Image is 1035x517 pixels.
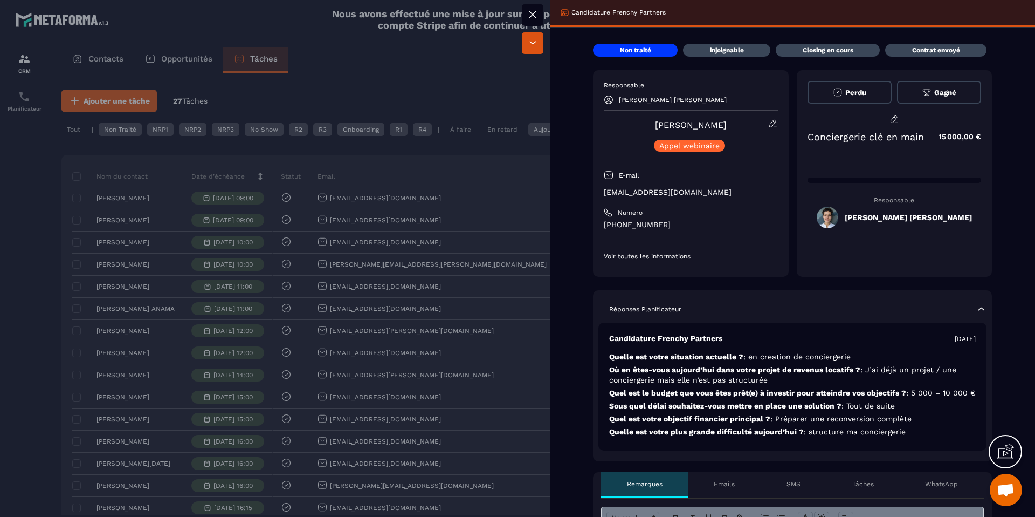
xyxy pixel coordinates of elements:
[934,89,956,97] span: Gagné
[571,8,666,17] p: Candidature Frenchy Partners
[618,208,643,217] p: Numéro
[609,427,976,437] p: Quelle est votre plus grande difficulté aujourd’hui ?
[808,81,892,104] button: Perdu
[609,401,976,411] p: Sous quel délai souhaitez-vous mettre en place une solution ?
[925,480,958,488] p: WhatsApp
[609,414,976,424] p: Quel est votre objectif financier principal ?
[845,89,866,97] span: Perdu
[627,480,663,488] p: Remarques
[743,352,851,361] span: : en creation de conciergerie
[604,220,778,230] p: [PHONE_NUMBER]
[609,352,976,362] p: Quelle est votre situation actuelle ?
[808,196,982,204] p: Responsable
[619,96,727,104] p: [PERSON_NAME] [PERSON_NAME]
[841,402,895,410] span: : Tout de suite
[906,389,976,397] span: : 5 000 – 10 000 €
[897,81,981,104] button: Gagné
[619,171,639,180] p: E-mail
[604,187,778,198] p: [EMAIL_ADDRESS][DOMAIN_NAME]
[955,335,976,343] p: [DATE]
[659,142,720,149] p: Appel webinaire
[852,480,874,488] p: Tâches
[845,213,972,222] h5: [PERSON_NAME] [PERSON_NAME]
[803,46,853,55] p: Closing en cours
[714,480,735,488] p: Emails
[808,131,924,142] p: Conciergerie clé en main
[604,81,778,90] p: Responsable
[786,480,801,488] p: SMS
[928,126,981,147] p: 15 000,00 €
[912,46,960,55] p: Contrat envoyé
[804,427,906,436] span: : structure ma conciergerie
[770,414,912,423] span: : Préparer une reconversion complète
[609,305,681,314] p: Réponses Planificateur
[609,365,976,385] p: Où en êtes-vous aujourd’hui dans votre projet de revenus locatifs ?
[710,46,744,55] p: injoignable
[604,252,778,261] p: Voir toutes les informations
[990,474,1022,506] div: Ouvrir le chat
[609,334,722,344] p: Candidature Frenchy Partners
[655,120,727,130] a: [PERSON_NAME]
[609,388,976,398] p: Quel est le budget que vous êtes prêt(e) à investir pour atteindre vos objectifs ?
[620,46,651,55] p: Non traité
